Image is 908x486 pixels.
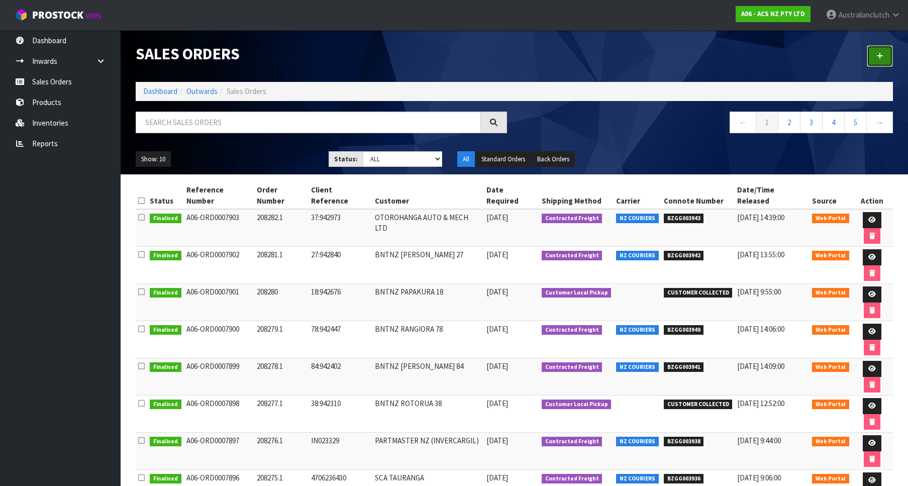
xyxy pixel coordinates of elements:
span: NZ COURIERS [616,251,659,261]
span: [DATE] 14:09:00 [737,361,784,371]
th: Reference Number [184,182,254,209]
span: CUSTOMER COLLECTED [664,288,733,298]
td: 208279.1 [254,321,309,358]
span: [DATE] [486,361,508,371]
input: Search sales orders [136,112,481,133]
td: 27:942840 [309,247,373,284]
span: Finalised [150,400,181,410]
span: Contracted Freight [542,325,602,335]
span: Web Portal [812,400,849,410]
span: NZ COURIERS [616,474,659,484]
nav: Page navigation [522,112,893,136]
td: 208277.1 [254,396,309,433]
span: Finalised [150,325,181,335]
td: 208280 [254,284,309,321]
span: BZGG003940 [664,325,704,335]
td: BNTNZ ROTORUA 38 [372,396,484,433]
span: Web Portal [812,362,849,372]
span: Customer Local Pickup [542,288,612,298]
button: Show: 10 [136,151,171,167]
th: Shipping Method [539,182,614,209]
span: Contracted Freight [542,214,602,224]
span: [DATE] [486,287,508,297]
span: [DATE] [486,250,508,259]
img: cube-alt.png [15,9,28,21]
a: 5 [844,112,867,133]
span: [DATE] 9:55:00 [737,287,781,297]
span: [DATE] [486,399,508,408]
span: Web Portal [812,325,849,335]
th: Action [852,182,893,209]
td: A06-ORD0007897 [184,433,254,470]
td: A06-ORD0007903 [184,209,254,247]
th: Date Required [484,182,539,209]
a: 4 [822,112,845,133]
span: Sales Orders [227,86,266,96]
span: BZGG003942 [664,251,704,261]
span: [DATE] 14:39:00 [737,213,784,222]
td: BNTNZ PAPAKURA 18 [372,284,484,321]
td: A06-ORD0007902 [184,247,254,284]
td: A06-ORD0007901 [184,284,254,321]
button: All [457,151,475,167]
span: Customer Local Pickup [542,400,612,410]
th: Client Reference [309,182,373,209]
a: 2 [778,112,800,133]
span: NZ COURIERS [616,214,659,224]
span: [DATE] [486,436,508,445]
button: Standard Orders [476,151,531,167]
a: 1 [756,112,778,133]
td: BNTNZ [PERSON_NAME] 27 [372,247,484,284]
span: Web Portal [812,288,849,298]
span: Contracted Freight [542,362,602,372]
td: 18:942676 [309,284,373,321]
span: [DATE] 12:52:00 [737,399,784,408]
small: WMS [85,11,101,21]
a: 3 [800,112,823,133]
strong: Status: [334,155,358,163]
td: BNTNZ RANGIORA 78 [372,321,484,358]
span: [DATE] 13:55:00 [737,250,784,259]
span: CUSTOMER COLLECTED [664,400,733,410]
td: 37:942973 [309,209,373,247]
th: Order Number [254,182,309,209]
strong: A06 - ACS NZ PTY LTD [741,10,805,18]
span: [DATE] 9:44:00 [737,436,781,445]
span: ProStock [32,9,83,22]
span: Finalised [150,362,181,372]
span: BZGG003936 [664,474,704,484]
span: BZGG003938 [664,437,704,447]
th: Status [147,182,184,209]
span: Australianclutch [839,10,889,20]
td: 84:942402 [309,358,373,396]
span: Contracted Freight [542,437,602,447]
td: 38:942310 [309,396,373,433]
span: [DATE] [486,213,508,222]
button: Back Orders [532,151,575,167]
span: Web Portal [812,251,849,261]
td: A06-ORD0007900 [184,321,254,358]
span: Finalised [150,288,181,298]
span: NZ COURIERS [616,362,659,372]
td: OTOROHANGA AUTO & MECH LTD [372,209,484,247]
a: → [866,112,893,133]
th: Customer [372,182,484,209]
h1: Sales Orders [136,45,507,63]
span: [DATE] [486,473,508,482]
a: ← [730,112,756,133]
th: Source [810,182,852,209]
td: PARTMASTER NZ (INVERCARGIL) [372,433,484,470]
span: NZ COURIERS [616,325,659,335]
td: IN023329 [309,433,373,470]
span: Web Portal [812,214,849,224]
td: A06-ORD0007899 [184,358,254,396]
span: Contracted Freight [542,251,602,261]
td: 78:942447 [309,321,373,358]
span: NZ COURIERS [616,437,659,447]
td: 208282.1 [254,209,309,247]
th: Connote Number [661,182,735,209]
a: Outwards [186,86,218,96]
span: Web Portal [812,474,849,484]
th: Carrier [614,182,661,209]
span: Contracted Freight [542,474,602,484]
